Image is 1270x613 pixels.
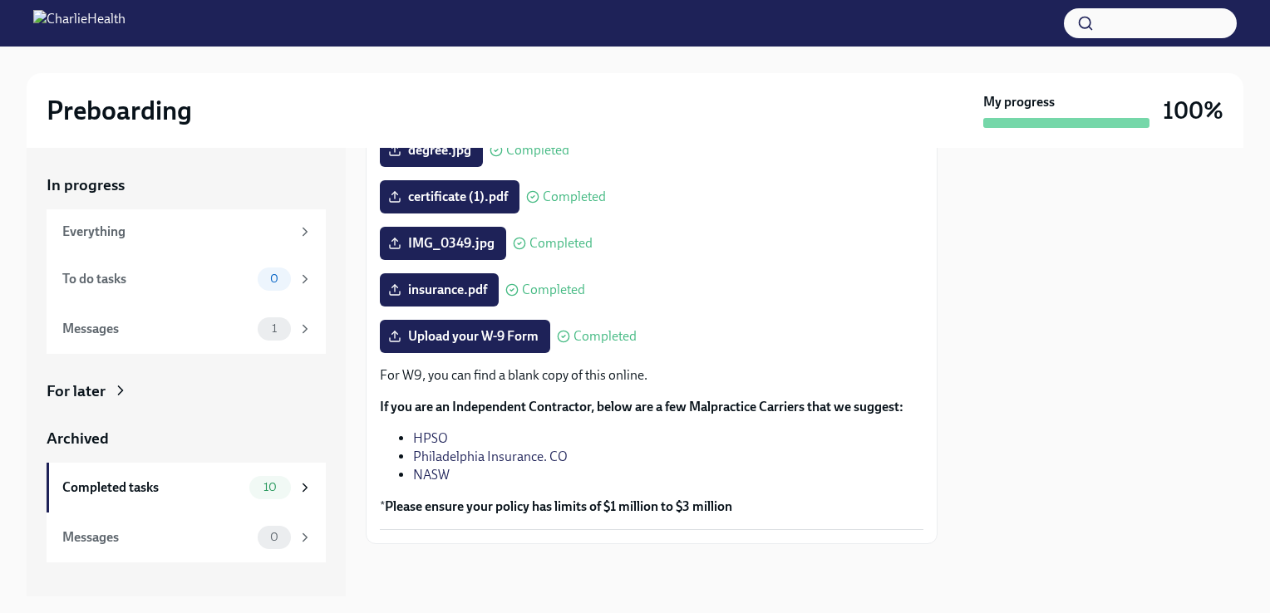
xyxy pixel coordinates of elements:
[47,209,326,254] a: Everything
[380,134,483,167] label: degree.jpg
[506,144,569,157] span: Completed
[529,237,593,250] span: Completed
[391,189,508,205] span: certificate (1).pdf
[385,498,732,514] strong: Please ensure your policy has limits of $1 million to $3 million
[62,528,251,547] div: Messages
[380,227,506,260] label: IMG_0349.jpg
[391,282,487,298] span: insurance.pdf
[62,320,251,338] div: Messages
[47,463,326,512] a: Completed tasks10
[262,322,287,335] span: 1
[260,531,288,543] span: 0
[47,380,106,402] div: For later
[47,254,326,304] a: To do tasks0
[413,449,568,464] a: Philadelphia Insurance. CO
[47,380,326,402] a: For later
[391,235,495,252] span: IMG_0349.jpg
[62,270,251,288] div: To do tasks
[380,366,923,385] p: For W9, you can find a blank copy of this online.
[391,328,539,345] span: Upload your W-9 Form
[47,174,326,196] a: In progress
[47,428,326,449] a: Archived
[254,481,287,493] span: 10
[413,467,450,483] a: NASW
[47,94,192,127] h2: Preboarding
[33,10,126,37] img: CharlieHealth
[983,93,1055,111] strong: My progress
[47,304,326,354] a: Messages1
[62,223,291,241] div: Everything
[413,430,448,446] a: HPSO
[380,399,903,414] strong: If you are an Independent Contractor, below are a few Malpractice Carriers that we suggest:
[380,273,499,306] label: insurance.pdf
[260,272,288,285] span: 0
[47,512,326,562] a: Messages0
[391,142,471,159] span: degree.jpg
[522,283,585,297] span: Completed
[62,478,243,497] div: Completed tasks
[380,180,519,213] label: certificate (1).pdf
[543,190,606,204] span: Completed
[380,320,550,353] label: Upload your W-9 Form
[1163,96,1223,125] h3: 100%
[573,330,637,343] span: Completed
